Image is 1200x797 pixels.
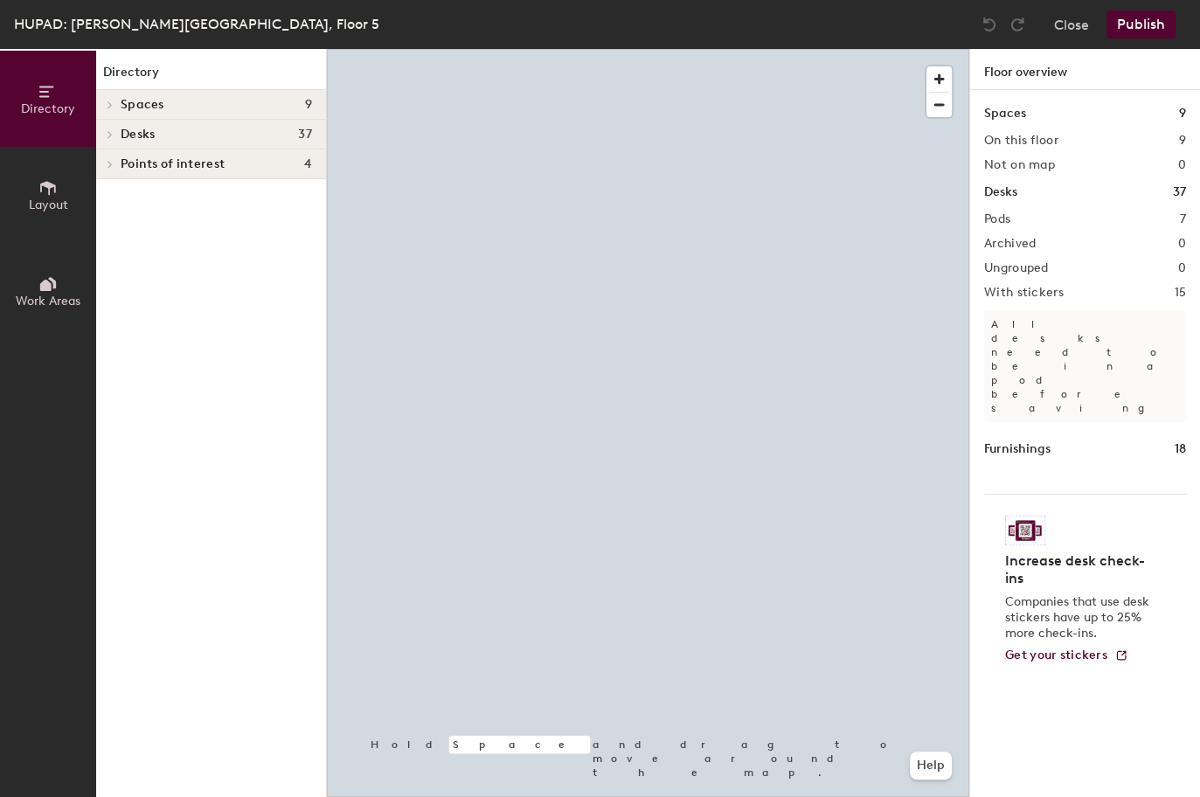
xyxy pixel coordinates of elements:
h2: Ungrouped [984,261,1049,275]
button: Close [1054,10,1089,38]
img: Redo [1009,16,1026,33]
h4: Increase desk check-ins [1005,552,1155,587]
span: 4 [304,157,312,171]
h1: 37 [1173,183,1186,202]
span: Directory [21,101,75,116]
h1: Spaces [984,104,1026,123]
span: Desks [121,128,155,142]
span: Get your stickers [1005,648,1107,662]
h2: 15 [1174,286,1186,300]
h1: 9 [1179,104,1186,123]
span: Work Areas [16,294,80,308]
h2: Not on map [984,158,1055,172]
h2: Archived [984,237,1036,251]
h2: With stickers [984,286,1064,300]
h2: 0 [1178,237,1186,251]
h2: 7 [1180,212,1186,226]
h1: Floor overview [970,49,1200,90]
p: Companies that use desk stickers have up to 25% more check-ins. [1005,594,1155,641]
span: 9 [305,98,312,112]
div: HUPAD: [PERSON_NAME][GEOGRAPHIC_DATA], Floor 5 [14,13,379,35]
span: Points of interest [121,157,225,171]
h2: 0 [1178,261,1186,275]
p: All desks need to be in a pod before saving [984,310,1186,422]
h2: 0 [1178,158,1186,172]
h2: 9 [1179,134,1186,148]
button: Help [910,752,952,780]
h1: Desks [984,183,1017,202]
img: Sticker logo [1005,516,1045,545]
h2: Pods [984,212,1010,226]
h1: Furnishings [984,440,1051,459]
button: Publish [1106,10,1176,38]
span: Spaces [121,98,164,112]
span: Layout [29,198,68,212]
h1: 18 [1175,440,1186,459]
a: Get your stickers [1005,648,1128,663]
h2: On this floor [984,134,1058,148]
img: Undo [981,16,998,33]
span: 37 [298,128,312,142]
h1: Directory [96,63,326,90]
